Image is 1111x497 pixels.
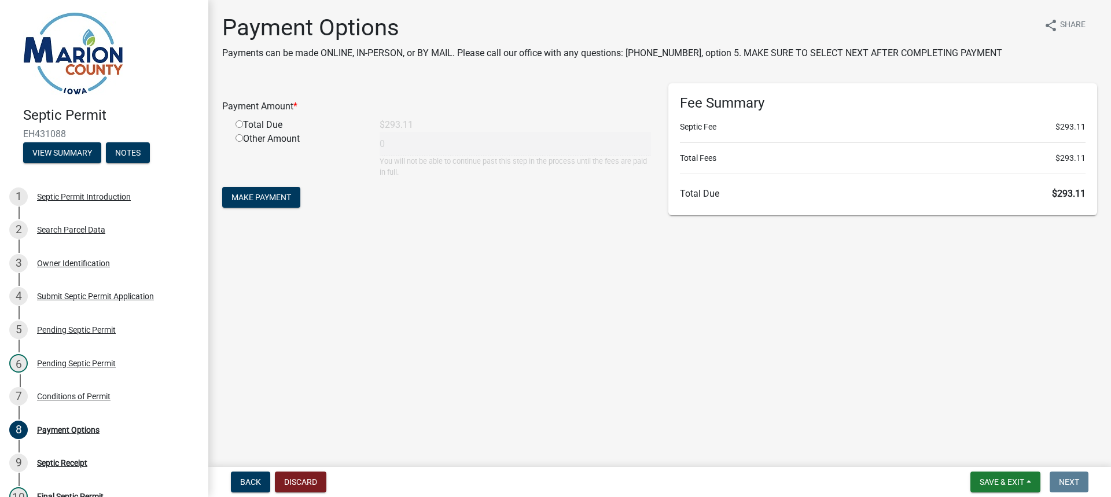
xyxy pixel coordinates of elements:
div: Payment Options [37,426,100,434]
button: Save & Exit [970,472,1040,492]
wm-modal-confirm: Notes [106,149,150,158]
span: $293.11 [1055,121,1086,133]
div: Payment Amount [214,100,660,113]
div: 1 [9,187,28,206]
button: Next [1050,472,1088,492]
div: Pending Septic Permit [37,359,116,367]
div: 4 [9,287,28,305]
button: Notes [106,142,150,163]
div: 3 [9,254,28,273]
li: Septic Fee [680,121,1086,133]
div: 2 [9,220,28,239]
div: Conditions of Permit [37,392,111,400]
span: Share [1060,19,1086,32]
span: $293.11 [1052,188,1086,199]
div: 7 [9,387,28,406]
div: Search Parcel Data [37,226,105,234]
span: $293.11 [1055,152,1086,164]
img: Marion County, Iowa [23,12,123,95]
span: Back [240,477,261,487]
div: Owner Identification [37,259,110,267]
wm-modal-confirm: Summary [23,149,101,158]
button: shareShare [1035,14,1095,36]
div: 8 [9,421,28,439]
span: Next [1059,477,1079,487]
div: 5 [9,321,28,339]
h1: Payment Options [222,14,1002,42]
h6: Fee Summary [680,95,1086,112]
div: Septic Receipt [37,459,87,467]
p: Payments can be made ONLINE, IN-PERSON, or BY MAIL. Please call our office with any questions: [P... [222,46,1002,60]
div: Other Amount [227,132,371,178]
div: Septic Permit Introduction [37,193,131,201]
i: share [1044,19,1058,32]
span: EH431088 [23,128,185,139]
span: Save & Exit [980,477,1024,487]
div: 6 [9,354,28,373]
div: Pending Septic Permit [37,326,116,334]
div: 9 [9,454,28,472]
button: View Summary [23,142,101,163]
li: Total Fees [680,152,1086,164]
h6: Total Due [680,188,1086,199]
button: Make Payment [222,187,300,208]
span: Make Payment [231,193,291,202]
button: Back [231,472,270,492]
button: Discard [275,472,326,492]
h4: Septic Permit [23,107,199,124]
div: Total Due [227,118,371,132]
div: Submit Septic Permit Application [37,292,154,300]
